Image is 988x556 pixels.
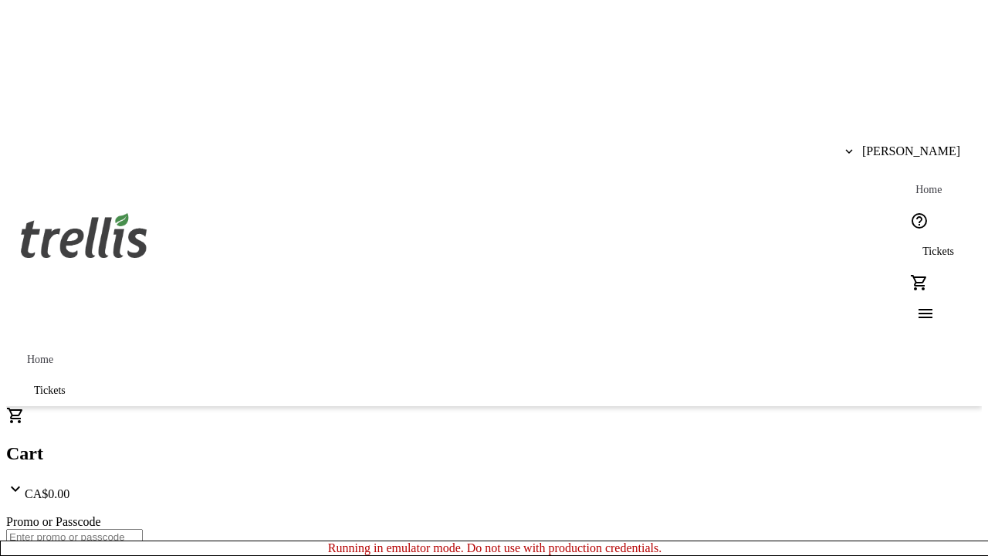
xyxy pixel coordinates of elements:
[6,515,101,528] label: Promo or Passcode
[904,298,935,329] button: Menu
[15,196,153,273] img: Orient E2E Organization X7rEMx5VNW's Logo
[904,205,935,236] button: Help
[34,385,66,397] span: Tickets
[6,529,143,545] input: Enter promo or passcode
[6,406,982,501] div: CartCA$0.00
[904,175,953,205] a: Home
[27,354,53,366] span: Home
[25,487,69,500] span: CA$0.00
[915,184,942,196] span: Home
[922,246,954,258] span: Tickets
[862,144,960,158] span: [PERSON_NAME]
[15,344,65,375] a: Home
[904,267,935,298] button: Cart
[833,136,973,167] button: [PERSON_NAME]
[6,443,982,464] h2: Cart
[15,375,84,406] a: Tickets
[904,236,973,267] a: Tickets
